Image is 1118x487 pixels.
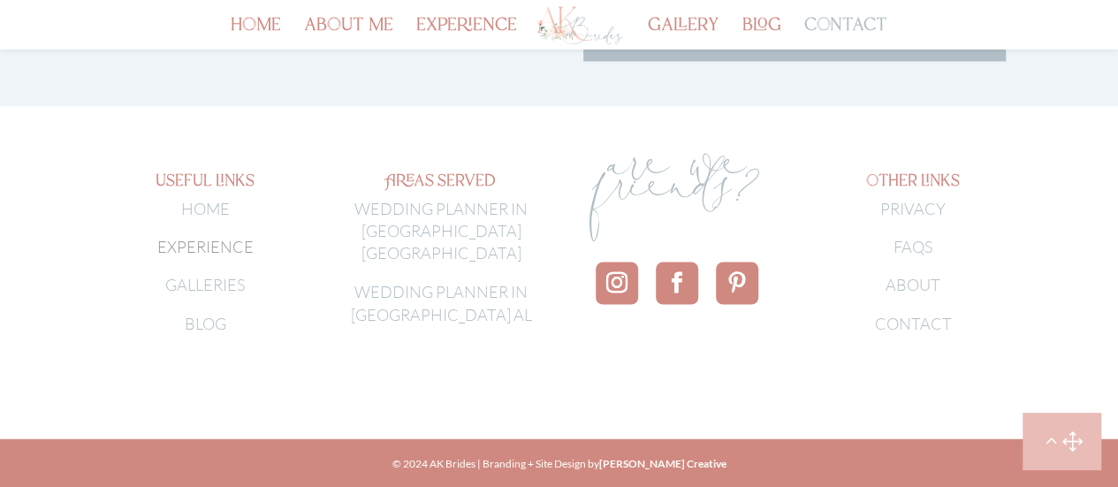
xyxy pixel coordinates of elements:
a: CONTACT [874,313,951,332]
a: FAQS [894,237,932,256]
a: Follow on Pinterest [716,262,758,304]
a: WEDDING PLANNER IN [GEOGRAPHIC_DATA] [GEOGRAPHIC_DATA] [354,199,528,263]
a: home [231,19,281,49]
a: Follow on Instagram [596,262,638,304]
a: HOME [181,199,230,218]
a: WEDDING PLANNER IN [GEOGRAPHIC_DATA] AL [351,281,532,323]
img: Los Angeles Wedding Planner - AK Brides [536,4,624,47]
h4: useful links [112,173,299,198]
a: Follow on Facebook [656,262,698,304]
div: © 2024 AK Brides | Branding + Site Design by [112,452,1007,483]
a: blog [742,19,781,49]
a: about me [304,19,393,49]
a: gallery [648,19,719,49]
h4: other links [819,173,1006,198]
a: experience [416,19,516,49]
a: BLOG [185,313,226,332]
a: PRIVACY [880,199,946,218]
a: GALLERIES [165,275,245,294]
p: are we friends? [583,173,770,217]
a: [PERSON_NAME] Creative [599,456,726,469]
a: contact [804,19,887,49]
span: EXPERIENCE [157,237,254,256]
a: ABOUT [886,275,940,294]
h4: Areas served [347,173,534,198]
